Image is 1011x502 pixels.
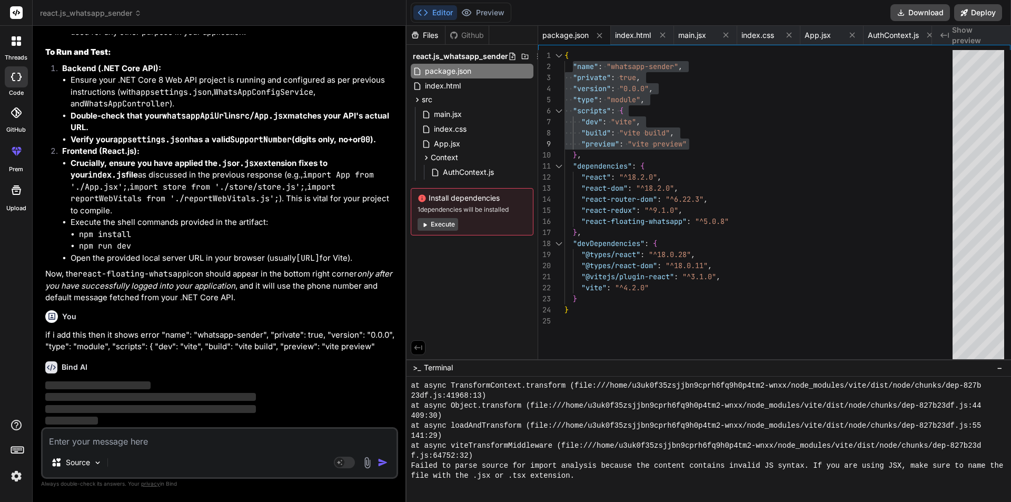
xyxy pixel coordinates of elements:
[581,117,602,126] span: "dev"
[62,146,140,156] strong: Frontend (React.js):
[79,241,131,251] code: npm run dev
[411,411,442,421] span: 409:30)
[418,193,527,203] span: Install dependencies
[71,252,396,264] li: Open the provided local server URL in your browser (usually for Vite).
[378,457,388,468] img: icon
[581,205,636,215] span: "react-redux"
[141,480,160,487] span: privacy
[628,183,632,193] span: :
[552,238,566,249] div: Click to collapse the range.
[413,5,457,20] button: Editor
[457,5,509,20] button: Preview
[952,25,1003,46] span: Show preview
[997,362,1003,373] span: −
[411,441,981,451] span: at async viteTransformMiddleware (file:///home/u3uk0f35zsjjbn9cprh6fq9h0p4tm2-wnxx/node_modules/v...
[538,227,551,238] div: 17
[657,194,661,204] span: :
[6,125,26,134] label: GitHub
[538,172,551,183] div: 12
[411,471,574,481] span: file with the .jsx or .tsx extension.
[611,73,615,82] span: :
[431,152,458,163] span: Context
[433,123,468,135] span: index.css
[607,95,640,104] span: "module"
[538,249,551,260] div: 19
[890,4,950,21] button: Download
[678,62,682,71] span: ,
[611,106,615,115] span: :
[577,150,581,160] span: ,
[573,73,611,82] span: "private"
[670,128,674,137] span: ,
[538,94,551,105] div: 5
[411,461,1003,471] span: Failed to parse source for import analysis because the content contains invalid JS syntax. If you...
[413,51,508,62] span: react.js_whatsapp_sender
[45,269,394,291] em: only after you have successfully logged into your application
[691,250,695,259] span: ,
[411,381,981,391] span: at async TransformContext.transform (file:///home/u3uk0f35zsjjbn9cprh6fq9h0p4tm2-wnxx/node_module...
[538,282,551,293] div: 22
[636,73,640,82] span: ,
[538,127,551,139] div: 8
[573,84,611,93] span: "version"
[424,65,472,77] span: package.json
[6,204,26,213] label: Upload
[296,253,320,263] code: [URL]
[598,62,602,71] span: :
[640,250,645,259] span: :
[407,30,445,41] div: Files
[611,117,636,126] span: "vite"
[954,4,1002,21] button: Deploy
[564,305,569,314] span: }
[424,362,453,373] span: Terminal
[40,8,142,18] span: react.js_whatsapp_sender
[581,250,640,259] span: "@types/react"
[62,63,161,73] strong: Backend (.NET Core API):
[611,172,615,182] span: :
[741,30,774,41] span: index.css
[645,239,649,248] span: :
[418,218,458,231] button: Execute
[9,165,23,174] label: prem
[361,457,373,469] img: attachment
[41,479,398,489] p: Always double-check its answers. Your in Bind
[538,150,551,161] div: 10
[607,283,611,292] span: :
[9,88,24,97] label: code
[657,172,661,182] span: ,
[418,205,527,214] span: 1 dependencies will be installed
[93,458,102,467] img: Pick Models
[5,53,27,62] label: threads
[573,150,577,160] span: }
[682,272,716,281] span: "^3.1.0"
[45,47,111,57] strong: To Run and Test:
[217,158,232,169] code: .js
[538,205,551,216] div: 15
[552,50,566,61] div: Click to collapse the range.
[230,134,292,145] code: SupportNumber
[678,30,706,41] span: main.jsx
[573,62,598,71] span: "name"
[598,95,602,104] span: :
[573,239,645,248] span: "devDependencies"
[581,128,611,137] span: "build"
[674,272,678,281] span: :
[640,161,645,171] span: {
[538,50,551,61] div: 1
[235,111,288,121] code: src/App.jsx
[162,111,229,121] code: whatsappApiUrl
[66,457,90,468] p: Source
[666,194,703,204] span: "^6.22.3"
[45,381,151,389] span: ‌
[602,117,607,126] span: :
[995,359,1005,376] button: −
[573,106,611,115] span: "scripts"
[716,272,720,281] span: ,
[411,431,442,441] span: 141:29)
[619,139,623,149] span: :
[649,84,653,93] span: ,
[619,172,657,182] span: "^18.2.0"
[611,128,615,137] span: :
[552,105,566,116] div: Click to collapse the range.
[240,158,259,169] code: .jsx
